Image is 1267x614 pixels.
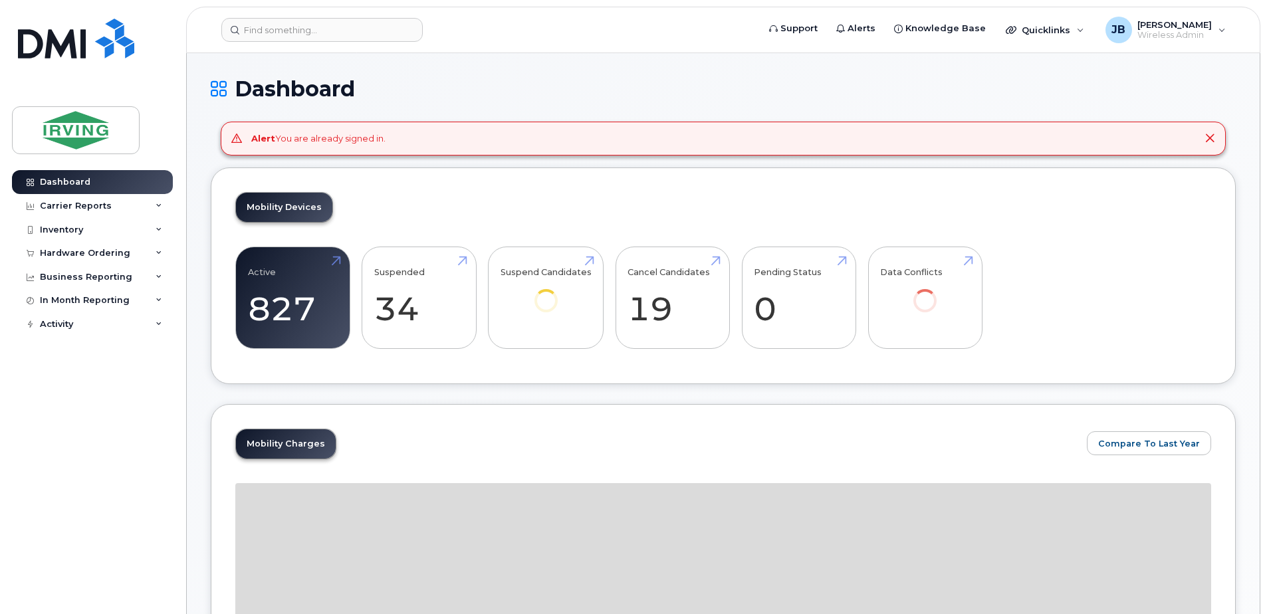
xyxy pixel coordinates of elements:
button: Compare To Last Year [1087,431,1211,455]
a: Active 827 [248,254,338,342]
span: Compare To Last Year [1098,437,1200,450]
a: Suspend Candidates [501,254,592,330]
h1: Dashboard [211,77,1236,100]
a: Mobility Charges [236,429,336,459]
div: You are already signed in. [251,132,386,145]
a: Pending Status 0 [754,254,844,342]
a: Data Conflicts [880,254,970,330]
strong: Alert [251,133,275,144]
a: Mobility Devices [236,193,332,222]
a: Suspended 34 [374,254,464,342]
a: Cancel Candidates 19 [628,254,717,342]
